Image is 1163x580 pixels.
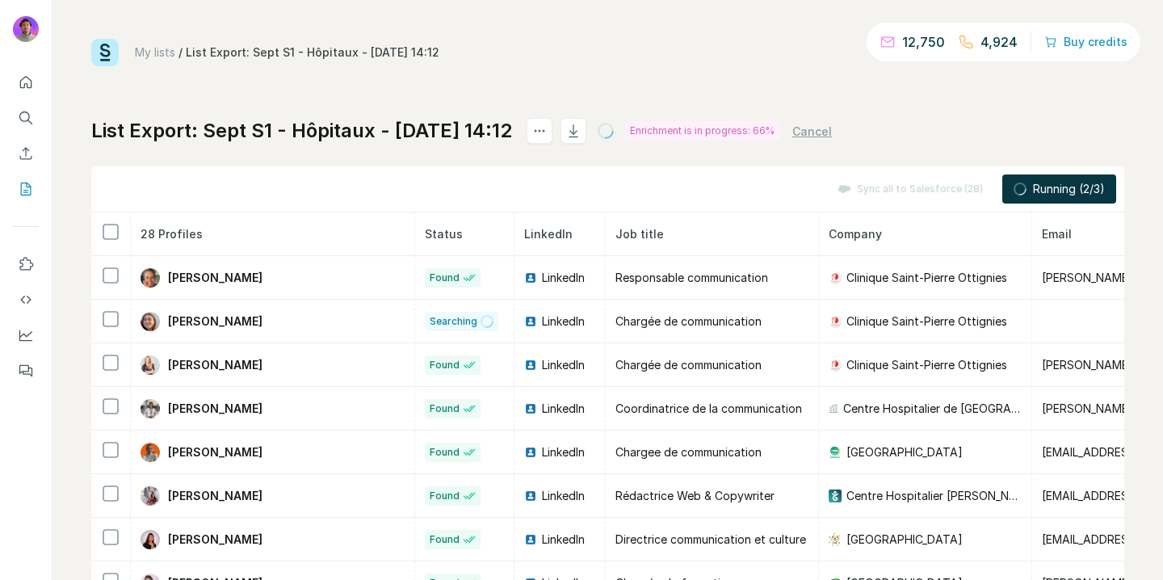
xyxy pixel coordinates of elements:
[141,355,160,375] img: Avatar
[13,103,39,132] button: Search
[430,489,460,503] span: Found
[829,315,842,328] img: company-logo
[846,357,1007,373] span: Clinique Saint-Pierre Ottignies
[829,446,842,459] img: company-logo
[168,313,262,330] span: [PERSON_NAME]
[625,121,779,141] div: Enrichment is in progress: 66%
[430,314,477,329] span: Searching
[430,358,460,372] span: Found
[178,44,183,61] li: /
[430,401,460,416] span: Found
[542,401,585,417] span: LinkedIn
[524,446,537,459] img: LinkedIn logo
[13,16,39,42] img: Avatar
[135,45,175,59] a: My lists
[615,314,762,328] span: Chargée de communication
[542,357,585,373] span: LinkedIn
[829,359,842,372] img: company-logo
[542,270,585,286] span: LinkedIn
[829,490,842,502] img: company-logo
[615,358,762,372] span: Chargée de communication
[524,315,537,328] img: LinkedIn logo
[91,39,119,66] img: Surfe Logo
[846,488,1022,504] span: Centre Hospitalier [PERSON_NAME]
[527,118,552,144] button: actions
[846,270,1007,286] span: Clinique Saint-Pierre Ottignies
[168,401,262,417] span: [PERSON_NAME]
[846,313,1007,330] span: Clinique Saint-Pierre Ottignies
[13,250,39,279] button: Use Surfe on LinkedIn
[829,227,882,241] span: Company
[141,443,160,462] img: Avatar
[168,488,262,504] span: [PERSON_NAME]
[846,444,963,460] span: [GEOGRAPHIC_DATA]
[168,444,262,460] span: [PERSON_NAME]
[168,270,262,286] span: [PERSON_NAME]
[829,271,842,284] img: company-logo
[1033,181,1105,197] span: Running (2/3)
[13,139,39,168] button: Enrich CSV
[615,532,806,546] span: Directrice communication et culture
[843,401,1022,417] span: Centre Hospitalier de [GEOGRAPHIC_DATA]
[168,532,262,548] span: [PERSON_NAME]
[829,533,842,546] img: company-logo
[168,357,262,373] span: [PERSON_NAME]
[524,271,537,284] img: LinkedIn logo
[542,313,585,330] span: LinkedIn
[524,227,573,241] span: LinkedIn
[430,445,460,460] span: Found
[13,174,39,204] button: My lists
[141,268,160,288] img: Avatar
[13,356,39,385] button: Feedback
[1044,31,1127,53] button: Buy credits
[141,312,160,331] img: Avatar
[141,399,160,418] img: Avatar
[902,32,945,52] p: 12,750
[1042,227,1072,241] span: Email
[430,271,460,285] span: Found
[13,68,39,97] button: Quick start
[524,533,537,546] img: LinkedIn logo
[430,532,460,547] span: Found
[13,321,39,350] button: Dashboard
[141,486,160,506] img: Avatar
[792,124,832,140] button: Cancel
[542,488,585,504] span: LinkedIn
[615,489,775,502] span: Rédactrice Web & Copywriter
[186,44,439,61] div: List Export: Sept S1 - Hôpitaux - [DATE] 14:12
[524,402,537,415] img: LinkedIn logo
[13,285,39,314] button: Use Surfe API
[846,532,963,548] span: [GEOGRAPHIC_DATA]
[615,445,762,459] span: Chargee de communication
[141,227,203,241] span: 28 Profiles
[542,532,585,548] span: LinkedIn
[980,32,1018,52] p: 4,924
[615,271,768,284] span: Responsable communication
[524,359,537,372] img: LinkedIn logo
[542,444,585,460] span: LinkedIn
[524,490,537,502] img: LinkedIn logo
[615,401,802,415] span: Coordinatrice de la communication
[425,227,463,241] span: Status
[615,227,664,241] span: Job title
[141,530,160,549] img: Avatar
[91,118,512,144] h1: List Export: Sept S1 - Hôpitaux - [DATE] 14:12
